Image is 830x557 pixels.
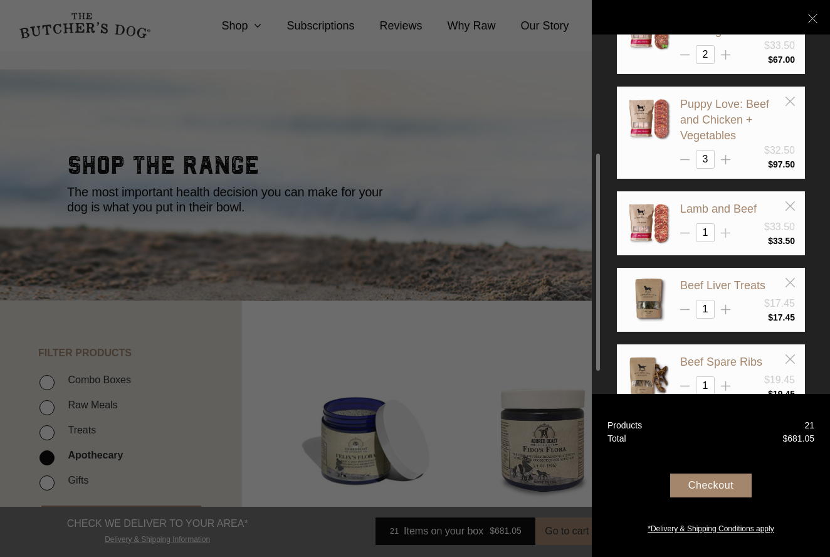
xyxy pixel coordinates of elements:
[627,97,671,141] img: Puppy Love: Beef and Chicken + Vegetables
[627,278,671,322] img: Beef Liver Treats
[768,55,795,65] bdi: 67.00
[592,394,830,557] a: Products 21 Total $681.05 Checkout
[782,433,787,443] span: $
[764,220,795,235] div: $33.50
[768,389,795,399] bdi: 19.45
[607,432,626,445] div: Total
[782,433,814,443] bdi: 681.05
[768,312,773,322] span: $
[680,279,765,292] a: Beef Liver Treats
[764,296,795,311] div: $17.45
[768,55,773,65] span: $
[592,520,830,534] a: *Delivery & Shipping Conditions apply
[804,419,814,432] div: 21
[764,373,795,388] div: $19.45
[627,354,671,398] img: Beef Spare Ribs
[607,419,642,432] div: Products
[680,356,762,368] a: Beef Spare Ribs
[768,159,773,169] span: $
[764,143,795,158] div: $32.50
[670,474,752,497] div: Checkout
[680,203,757,215] a: Lamb and Beef
[768,236,773,246] span: $
[768,159,795,169] bdi: 97.50
[768,236,795,246] bdi: 33.50
[680,98,769,142] a: Puppy Love: Beef and Chicken + Vegetables
[627,201,671,245] img: Lamb and Beef
[768,389,773,399] span: $
[768,312,795,322] bdi: 17.45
